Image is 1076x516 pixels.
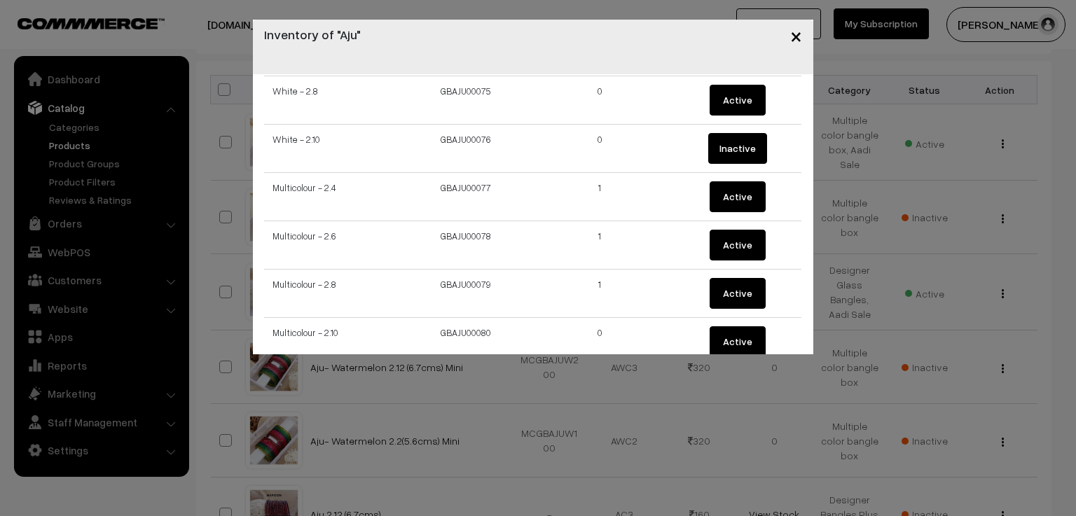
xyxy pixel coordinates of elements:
[533,76,668,125] td: 0
[264,125,399,173] td: White - 2.10
[399,270,533,318] td: GBAJU00079
[399,221,533,270] td: GBAJU00078
[708,133,767,164] button: Inactive
[710,326,766,357] button: Active
[790,22,802,48] span: ×
[533,125,668,173] td: 0
[264,76,399,125] td: White - 2.8
[533,173,668,221] td: 1
[399,76,533,125] td: GBAJU00075
[710,85,766,116] button: Active
[710,230,766,260] button: Active
[399,173,533,221] td: GBAJU00077
[710,181,766,212] button: Active
[264,270,399,318] td: Multicolour - 2.8
[533,318,668,366] td: 0
[779,14,813,57] button: Close
[533,270,668,318] td: 1
[399,318,533,366] td: GBAJU00080
[264,221,399,270] td: Multicolour - 2.6
[399,125,533,173] td: GBAJU00076
[264,25,361,44] h4: Inventory of "Aju"
[264,173,399,221] td: Multicolour - 2.4
[710,278,766,309] button: Active
[533,221,668,270] td: 1
[264,318,399,366] td: Multicolour - 2.10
